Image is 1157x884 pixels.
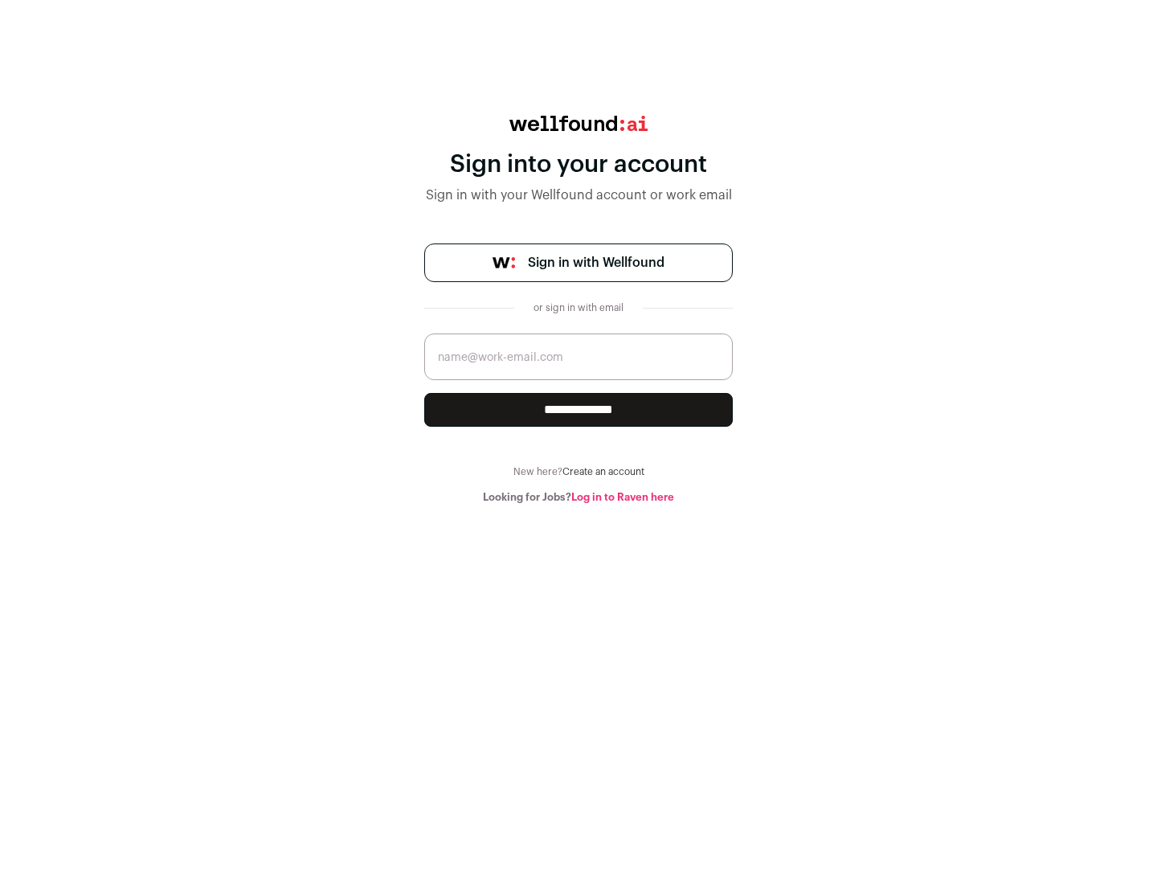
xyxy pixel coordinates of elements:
[493,257,515,268] img: wellfound-symbol-flush-black-fb3c872781a75f747ccb3a119075da62bfe97bd399995f84a933054e44a575c4.png
[424,491,733,504] div: Looking for Jobs?
[571,492,674,502] a: Log in to Raven here
[424,150,733,179] div: Sign into your account
[562,467,644,477] a: Create an account
[509,116,648,131] img: wellfound:ai
[424,244,733,282] a: Sign in with Wellfound
[424,334,733,380] input: name@work-email.com
[527,301,630,314] div: or sign in with email
[424,186,733,205] div: Sign in with your Wellfound account or work email
[528,253,664,272] span: Sign in with Wellfound
[424,465,733,478] div: New here?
